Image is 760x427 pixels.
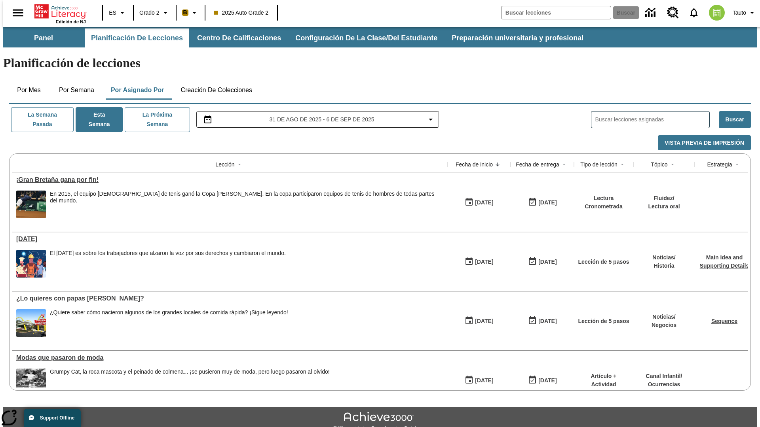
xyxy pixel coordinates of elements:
[525,254,559,269] button: 09/07/25: Último día en que podrá accederse la lección
[711,318,737,324] a: Sequence
[652,253,675,262] p: Noticias /
[56,19,86,24] span: Edición de NJ
[16,176,443,183] div: ¡Gran Bretaña gana por fin!
[732,160,742,169] button: Sort
[40,415,74,421] span: Support Offline
[174,81,258,100] button: Creación de colecciones
[179,6,202,20] button: Boost El color de la clase es anaranjado claro. Cambiar el color de la clase.
[652,262,675,270] p: Historia
[580,161,617,168] div: Tipo de lección
[502,6,611,19] input: Buscar campo
[109,9,116,17] span: ES
[289,28,444,47] button: Configuración de la clase/del estudiante
[16,250,46,278] img: una pancarta con fondo azul muestra la ilustración de una fila de diferentes hombres y mujeres co...
[85,28,189,47] button: Planificación de lecciones
[709,5,725,21] img: avatar image
[475,257,493,267] div: [DATE]
[50,250,286,257] div: El [DATE] es sobre los trabajadores que alzaron la voz por sus derechos y cambiaron el mundo.
[16,354,443,361] a: Modas que pasaron de moda, Lecciones
[652,321,676,329] p: Negocios
[704,2,730,23] button: Escoja un nuevo avatar
[4,28,83,47] button: Panel
[16,176,443,183] a: ¡Gran Bretaña gana por fin!, Lecciones
[525,195,559,210] button: 09/07/25: Último día en que podrá accederse la lección
[652,313,676,321] p: Noticias /
[462,373,496,388] button: 07/19/25: Primer día en que estuvo disponible la lección
[269,115,374,124] span: 31 de ago de 2025 - 6 de sep de 2025
[559,160,569,169] button: Sort
[50,309,288,316] div: ¿Quiere saber cómo nacieron algunos de los grandes locales de comida rápida? ¡Sigue leyendo!
[16,295,443,302] a: ¿Lo quieres con papas fritas?, Lecciones
[456,161,493,168] div: Fecha de inicio
[16,309,46,337] img: Uno de los primeros locales de McDonald's, con el icónico letrero rojo y los arcos amarillos.
[684,2,704,23] a: Notificaciones
[462,254,496,269] button: 09/01/25: Primer día en que estuvo disponible la lección
[50,368,330,396] div: Grumpy Cat, la roca mascota y el peinado de colmena... ¡se pusieron muy de moda, pero luego pasar...
[658,135,751,151] button: Vista previa de impresión
[53,81,101,100] button: Por semana
[462,195,496,210] button: 09/01/25: Primer día en que estuvo disponible la lección
[668,160,677,169] button: Sort
[617,160,627,169] button: Sort
[595,114,709,125] input: Buscar lecciones asignadas
[3,56,757,70] h1: Planificación de lecciones
[730,6,760,20] button: Perfil/Configuración
[183,8,187,17] span: B
[538,198,557,208] div: [DATE]
[651,161,667,168] div: Tópico
[719,111,751,128] button: Buscar
[6,1,30,25] button: Abrir el menú lateral
[34,4,86,19] a: Portada
[640,2,662,24] a: Centro de información
[104,81,171,100] button: Por asignado por
[646,380,682,389] p: Ocurrencias
[191,28,287,47] button: Centro de calificaciones
[578,258,629,266] p: Lección de 5 pasos
[9,81,49,100] button: Por mes
[538,316,557,326] div: [DATE]
[16,354,443,361] div: Modas que pasaron de moda
[50,368,330,375] div: Grumpy Cat, la roca mascota y el peinado de colmena... ¡se pusieron muy de moda, pero luego pasar...
[76,107,123,132] button: Esta semana
[700,254,749,269] a: Main Idea and Supporting Details
[648,202,680,211] p: Lectura oral
[462,314,496,329] button: 07/26/25: Primer día en que estuvo disponible la lección
[50,309,288,337] div: ¿Quiere saber cómo nacieron algunos de los grandes locales de comida rápida? ¡Sigue leyendo!
[16,295,443,302] div: ¿Lo quieres con papas fritas?
[475,198,493,208] div: [DATE]
[105,6,131,20] button: Lenguaje: ES, Selecciona un idioma
[578,317,629,325] p: Lección de 5 pasos
[525,314,559,329] button: 07/03/26: Último día en que podrá accederse la lección
[475,316,493,326] div: [DATE]
[475,376,493,385] div: [DATE]
[50,191,443,218] div: En 2015, el equipo británico de tenis ganó la Copa Davis. En la copa participaron equipos de teni...
[525,373,559,388] button: 06/30/26: Último día en que podrá accederse la lección
[50,191,443,204] div: En 2015, el equipo [DEMOGRAPHIC_DATA] de tenis ganó la Copa [PERSON_NAME]. En la copa participaro...
[16,368,46,396] img: foto en blanco y negro de una chica haciendo girar unos hula-hulas en la década de 1950
[139,9,160,17] span: Grado 2
[200,115,436,124] button: Seleccione el intervalo de fechas opción del menú
[733,9,746,17] span: Tauto
[50,250,286,278] div: El Día del Trabajo es sobre los trabajadores que alzaron la voz por sus derechos y cambiaron el m...
[426,115,435,124] svg: Collapse Date Range Filter
[136,6,173,20] button: Grado: Grado 2, Elige un grado
[538,257,557,267] div: [DATE]
[214,9,269,17] span: 2025 Auto Grade 2
[707,161,732,168] div: Estrategia
[3,27,757,47] div: Subbarra de navegación
[646,372,682,380] p: Canal Infantil /
[34,3,86,24] div: Portada
[24,409,81,427] button: Support Offline
[215,161,234,168] div: Lección
[11,107,74,132] button: La semana pasada
[493,160,502,169] button: Sort
[16,236,443,243] a: Día del Trabajo, Lecciones
[445,28,590,47] button: Preparación universitaria y profesional
[16,191,46,218] img: Tenista británico Andy Murray extendiendo todo su cuerpo para alcanzar una pelota durante un part...
[538,376,557,385] div: [DATE]
[662,2,684,23] a: Centro de recursos, Se abrirá en una pestaña nueva.
[516,161,559,168] div: Fecha de entrega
